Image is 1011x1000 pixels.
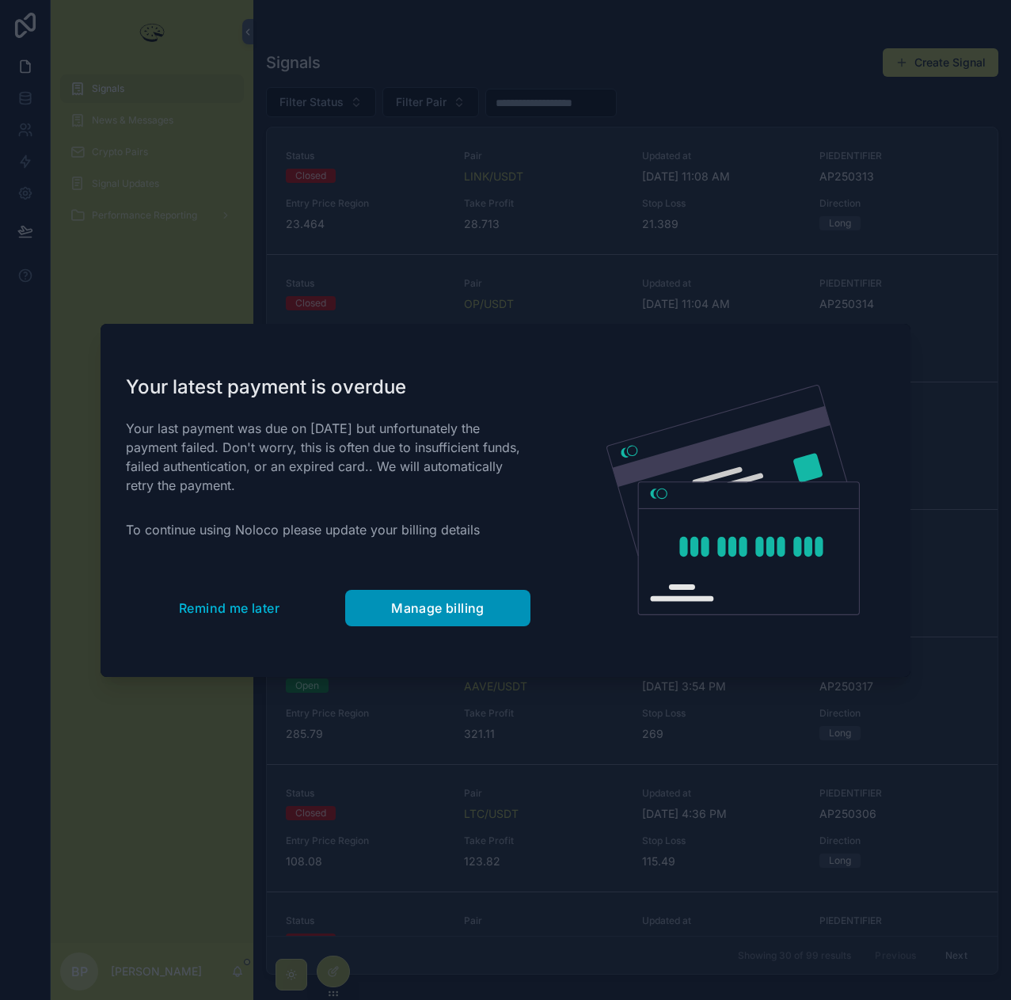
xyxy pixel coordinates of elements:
img: Credit card illustration [606,385,860,616]
button: Remind me later [126,590,333,626]
p: Your last payment was due on [DATE] but unfortunately the payment failed. Don't worry, this is of... [126,419,530,495]
span: Remind me later [179,600,279,616]
button: Manage billing [345,590,530,626]
h1: Your latest payment is overdue [126,375,530,400]
span: Manage billing [391,600,485,616]
p: To continue using Noloco please update your billing details [126,520,530,539]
